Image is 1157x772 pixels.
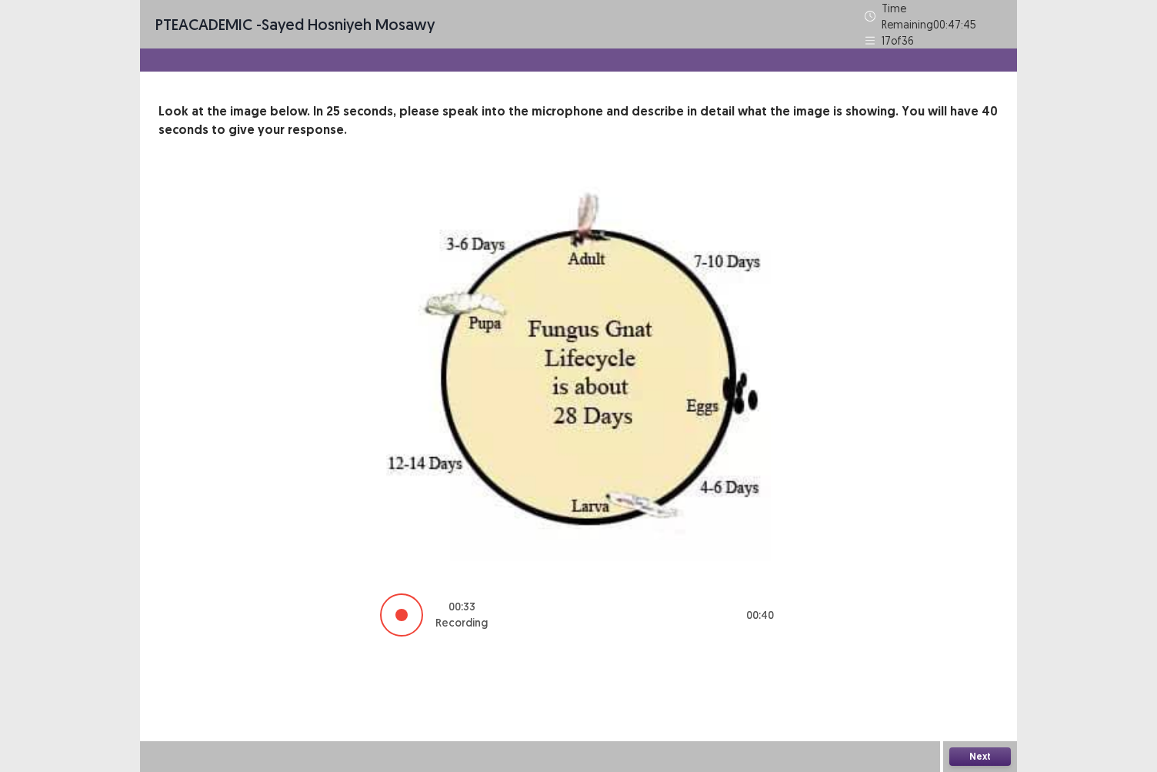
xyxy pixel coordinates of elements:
[386,176,771,561] img: image-description
[435,615,488,631] p: Recording
[155,15,252,34] span: PTE academic
[746,607,774,623] p: 00 : 40
[448,599,475,615] p: 00 : 33
[158,102,999,139] p: Look at the image below. In 25 seconds, please speak into the microphone and describe in detail w...
[155,13,435,36] p: - Sayed Hosniyeh Mosawy
[882,32,914,48] p: 17 of 36
[949,747,1011,766] button: Next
